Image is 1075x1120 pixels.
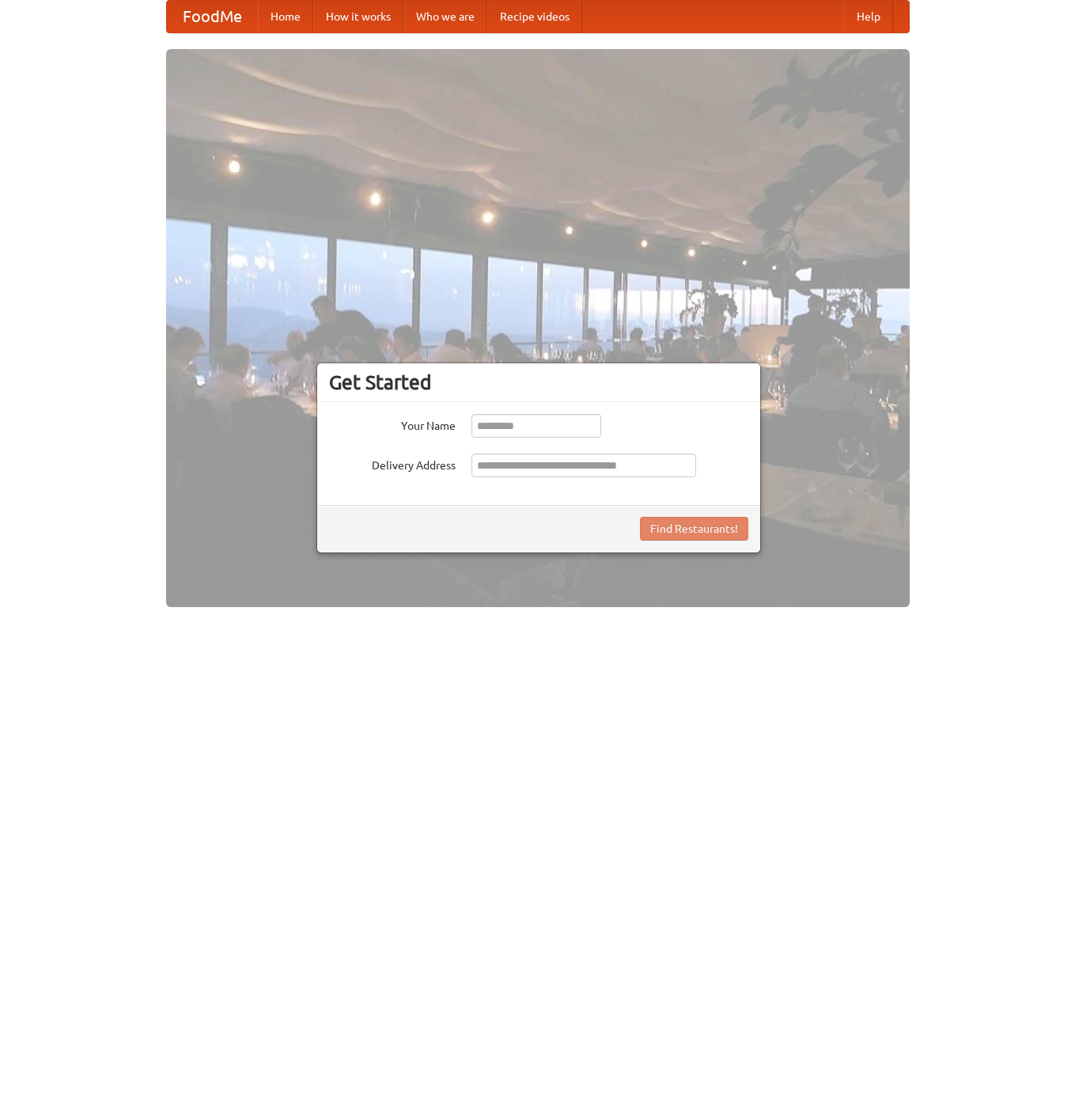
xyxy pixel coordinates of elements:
[167,1,258,32] a: FoodMe
[329,370,748,394] h3: Get Started
[313,1,403,32] a: How it works
[329,454,456,473] label: Delivery Address
[403,1,487,32] a: Who we are
[487,1,582,32] a: Recipe videos
[640,517,748,541] button: Find Restaurants!
[844,1,893,32] a: Help
[329,414,456,434] label: Your Name
[258,1,313,32] a: Home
